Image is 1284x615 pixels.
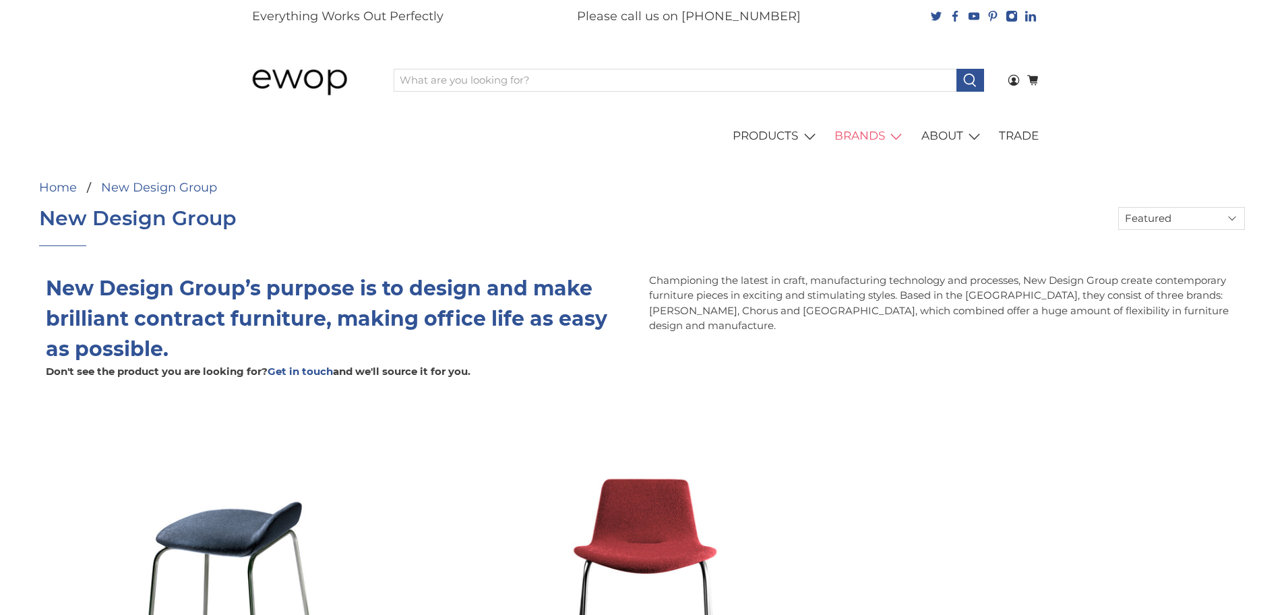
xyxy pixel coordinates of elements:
nav: main navigation [238,117,1047,155]
h1: New Design Group [39,207,237,230]
a: PRODUCTS [725,117,827,155]
strong: New Design Group’s purpose is to design and make brilliant contract furniture, making office life... [46,276,607,361]
a: Home [39,181,77,194]
input: What are you looking for? [394,69,957,92]
p: Everything Works Out Perfectly [252,7,444,26]
a: New Design Group [101,181,217,194]
div: Championing the latest in craft, manufacturing technology and processes, New Design Group create ... [649,273,1239,364]
a: ABOUT [913,117,991,155]
a: BRANDS [827,117,914,155]
p: Please call us on [PHONE_NUMBER] [577,7,801,26]
a: TRADE [991,117,1047,155]
strong: Don't see the product you are looking for? and we'll source it for you. [46,365,470,378]
nav: breadcrumbs [39,181,514,194]
a: Get in touch [268,365,333,378]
